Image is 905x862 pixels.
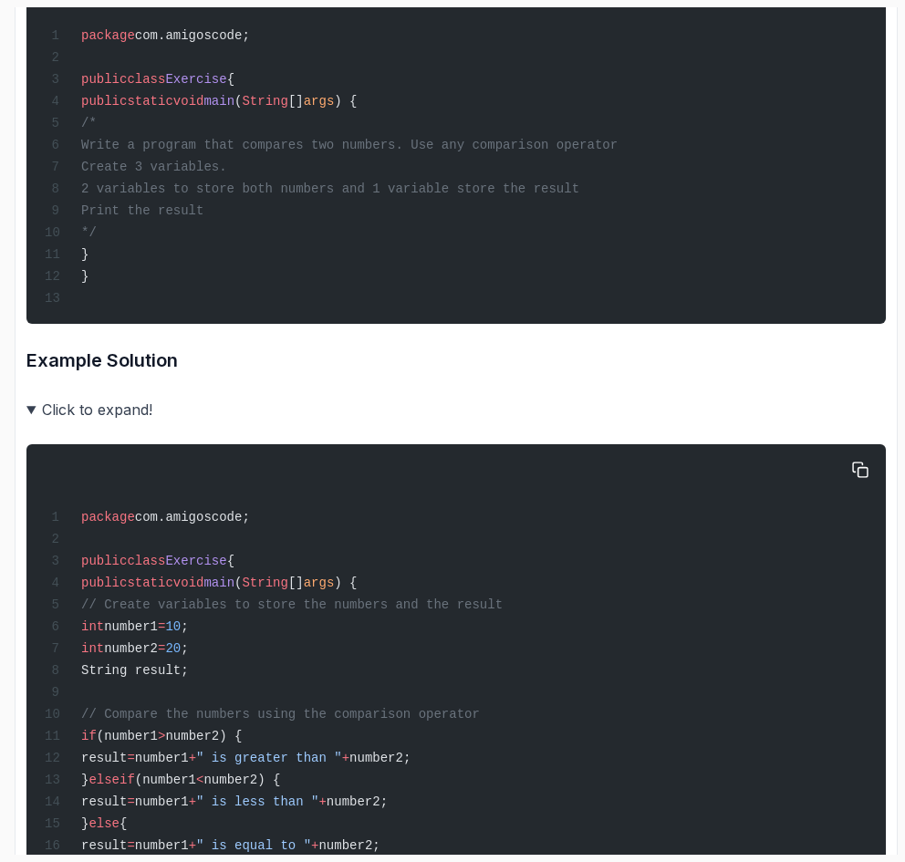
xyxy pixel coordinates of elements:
span: class [127,554,165,568]
h3: Example Solution [26,346,886,375]
span: + [189,838,196,853]
span: { [227,72,234,87]
span: // Create variables to store the numbers and the result [81,597,503,612]
span: ) { [334,576,357,590]
span: + [189,794,196,809]
span: result [81,838,127,853]
span: void [173,94,204,109]
span: public [81,94,127,109]
span: (number1 [135,773,196,787]
span: static [127,94,172,109]
span: String [242,94,287,109]
span: number1 [135,751,189,765]
span: + [311,838,318,853]
span: } [81,816,88,831]
span: number1 [135,838,189,853]
span: { [120,816,127,831]
span: Exercise [165,72,226,87]
span: > [158,729,165,743]
span: ; [181,619,188,634]
span: = [158,641,165,656]
span: com.amigoscode; [135,510,250,524]
span: class [127,72,165,87]
span: = [127,838,134,853]
summary: Click to expand! [26,397,886,422]
span: public [81,72,127,87]
span: ( [234,576,242,590]
span: number2) { [203,773,280,787]
span: " is greater than " [196,751,342,765]
span: 10 [165,619,181,634]
span: main [203,576,234,590]
span: static [127,576,172,590]
span: < [196,773,203,787]
span: if [120,773,135,787]
span: number2) { [165,729,242,743]
span: String [242,576,287,590]
span: public [81,554,127,568]
span: main [203,94,234,109]
span: = [127,794,134,809]
span: = [127,751,134,765]
span: number1 [104,619,158,634]
span: 20 [165,641,181,656]
span: // Compare the numbers using the comparison operator [81,707,480,722]
span: ; [181,641,188,656]
span: number2; [327,794,388,809]
span: number1 [135,794,189,809]
span: } [81,247,88,262]
span: number2 [104,641,158,656]
span: number2; [318,838,380,853]
span: " is equal to " [196,838,311,853]
span: void [173,576,204,590]
span: + [342,751,349,765]
span: number2; [349,751,411,765]
span: } [81,773,88,787]
span: ) { [334,94,357,109]
span: result [81,794,127,809]
span: Exercise [165,554,226,568]
span: + [318,794,326,809]
span: 2 variables to store both numbers and 1 variable store the result [81,182,579,196]
span: if [81,729,97,743]
span: Print the result [81,203,203,218]
span: package [81,28,135,43]
span: else [88,816,120,831]
span: com.amigoscode; [135,28,250,43]
span: Write a program that compares two numbers. Use any comparison operator [81,138,618,152]
span: ( [234,94,242,109]
span: package [81,510,135,524]
span: " is less than " [196,794,318,809]
span: args [304,576,335,590]
span: (number1 [97,729,158,743]
span: [] [288,94,304,109]
span: else [88,773,120,787]
span: } [81,269,88,284]
span: [] [288,576,304,590]
span: public [81,576,127,590]
span: result [81,751,127,765]
span: { [227,554,234,568]
span: int [81,619,104,634]
span: args [304,94,335,109]
span: + [189,751,196,765]
span: = [158,619,165,634]
span: Create 3 variables. [81,160,227,174]
span: int [81,641,104,656]
span: String result; [81,663,189,678]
